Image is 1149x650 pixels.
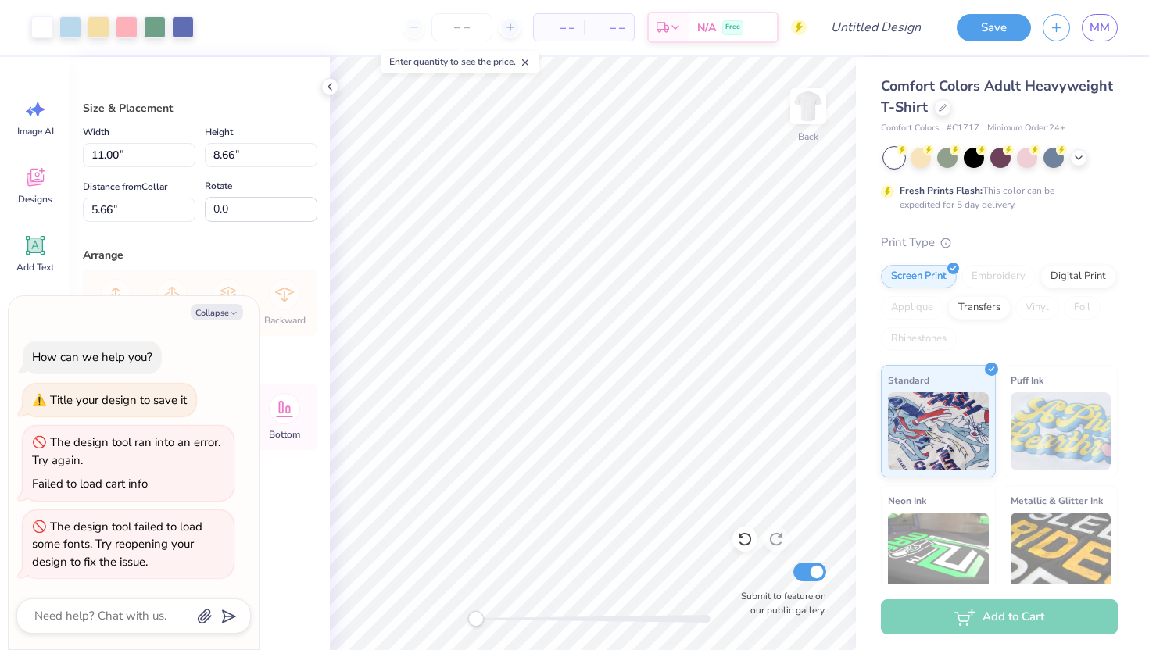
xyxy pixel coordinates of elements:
[83,100,317,116] div: Size & Placement
[900,184,1092,212] div: This color can be expedited for 5 day delivery.
[32,434,220,468] div: The design tool ran into an error. Try again.
[593,20,625,36] span: – –
[381,51,539,73] div: Enter quantity to see the price.
[50,392,187,408] div: Title your design to save it
[543,20,574,36] span: – –
[987,122,1065,135] span: Minimum Order: 24 +
[793,91,824,122] img: Back
[1040,265,1116,288] div: Digital Print
[269,428,300,441] span: Bottom
[1011,372,1043,388] span: Puff Ink
[900,184,983,197] strong: Fresh Prints Flash:
[205,123,233,141] label: Height
[1090,19,1110,37] span: MM
[881,234,1118,252] div: Print Type
[83,177,167,196] label: Distance from Collar
[957,14,1031,41] button: Save
[468,611,484,627] div: Accessibility label
[83,247,317,263] div: Arrange
[888,492,926,509] span: Neon Ink
[16,261,54,273] span: Add Text
[1082,14,1118,41] a: MM
[725,22,740,33] span: Free
[1015,296,1059,320] div: Vinyl
[83,123,109,141] label: Width
[888,512,989,591] img: Neon Ink
[32,349,152,365] div: How can we help you?
[17,125,54,137] span: Image AI
[881,327,957,351] div: Rhinestones
[881,265,957,288] div: Screen Print
[32,519,202,570] div: The design tool failed to load some fonts. Try reopening your design to fix the issue.
[881,77,1113,116] span: Comfort Colors Adult Heavyweight T-Shirt
[732,589,826,617] label: Submit to feature on our public gallery.
[1011,492,1103,509] span: Metallic & Glitter Ink
[1011,392,1111,470] img: Puff Ink
[888,392,989,470] img: Standard
[818,12,933,43] input: Untitled Design
[697,20,716,36] span: N/A
[1011,512,1111,591] img: Metallic & Glitter Ink
[888,372,929,388] span: Standard
[205,177,232,195] label: Rotate
[947,122,979,135] span: # C1717
[798,130,818,144] div: Back
[1064,296,1101,320] div: Foil
[18,193,52,205] span: Designs
[881,296,943,320] div: Applique
[191,304,243,320] button: Collapse
[32,476,148,491] div: Failed to load cart info
[431,13,492,41] input: – –
[948,296,1011,320] div: Transfers
[961,265,1036,288] div: Embroidery
[881,122,939,135] span: Comfort Colors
